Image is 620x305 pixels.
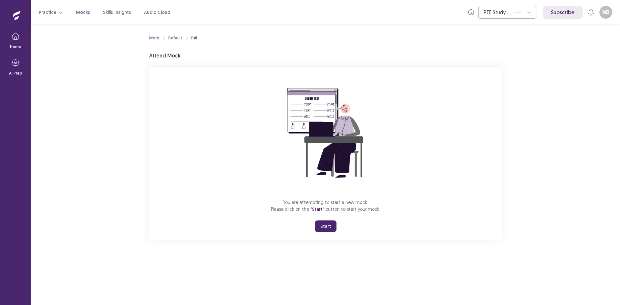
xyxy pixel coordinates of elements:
[543,6,583,19] a: Subscribe
[271,199,380,213] p: You are attempting to start a new mock. Please click on the button to start your mock.
[9,70,22,76] p: AI Prep
[103,9,131,16] a: Skills Insights
[144,9,170,16] a: Audio Cloud
[599,6,612,19] button: ND
[39,6,63,18] button: Practice
[310,206,324,212] span: "Start"
[149,35,159,41] a: Mock
[484,6,511,18] div: PTE Study Centre
[465,6,477,18] button: info
[10,44,21,50] p: Home
[315,220,336,232] button: Start
[191,35,197,41] div: Full
[149,35,197,41] nav: breadcrumb
[267,75,384,191] img: attend-mock
[76,9,90,16] a: Mocks
[168,35,182,41] div: Default
[149,52,181,59] p: Attend Mock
